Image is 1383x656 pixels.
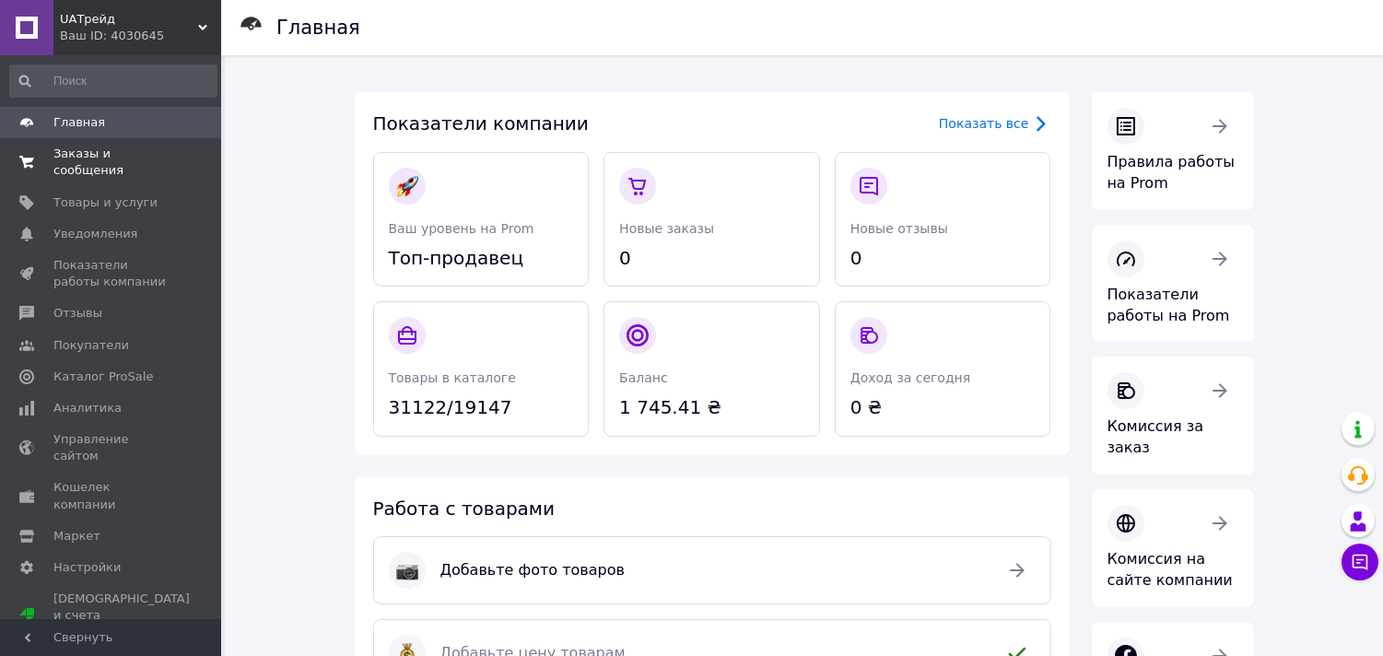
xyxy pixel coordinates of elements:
span: Комиссия на сайте компании [1108,550,1233,589]
span: Кошелек компании [53,479,170,512]
a: Показатели работы на Prom [1092,225,1254,343]
span: Новые отзывы [850,221,948,236]
span: Показатели компании [373,112,589,135]
span: Комиссия за заказ [1108,417,1204,456]
span: Правила работы на Prom [1108,153,1236,192]
span: Маркет [53,528,100,545]
span: Главная [53,114,105,131]
span: Товары в каталоге [389,370,516,385]
span: Топ-продавец [389,245,574,272]
input: Поиск [9,64,217,98]
span: [DEMOGRAPHIC_DATA] и счета [53,591,190,641]
a: Правила работы на Prom [1092,92,1254,210]
span: 0 [619,245,804,272]
span: Каталог ProSale [53,369,153,385]
span: Заказы и сообщения [53,146,170,179]
h1: Главная [276,17,360,39]
span: Покупатели [53,337,129,354]
span: Работа с товарами [373,498,555,520]
span: 1 745.41 ₴ [619,394,804,421]
img: :rocket: [396,175,418,197]
span: Ваш уровень на Prom [389,221,534,236]
span: UAТрейд [60,11,198,28]
div: Ваш ID: 4030645 [60,28,221,44]
a: Комиссия за заказ [1092,357,1254,474]
span: Новые заказы [619,221,714,236]
a: Комиссия на сайте компании [1092,489,1254,607]
span: Уведомления [53,226,137,242]
a: :camera:Добавьте фото товаров [373,536,1051,604]
span: 31122/19147 [389,394,574,421]
span: Добавьте фото товаров [440,560,984,581]
span: Управление сайтом [53,431,170,464]
span: Товары и услуги [53,194,158,211]
div: Показать все [939,114,1029,133]
span: Показатели работы на Prom [1108,286,1230,324]
span: 0 ₴ [850,394,1036,421]
span: Аналитика [53,400,122,416]
img: :camera: [396,559,418,581]
span: Доход за сегодня [850,370,970,385]
span: Баланс [619,370,668,385]
span: Показатели работы компании [53,257,170,290]
button: Чат с покупателем [1342,544,1378,580]
span: 0 [850,245,1036,272]
span: Настройки [53,559,121,576]
a: Показать все [939,112,1051,135]
span: Отзывы [53,305,102,322]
